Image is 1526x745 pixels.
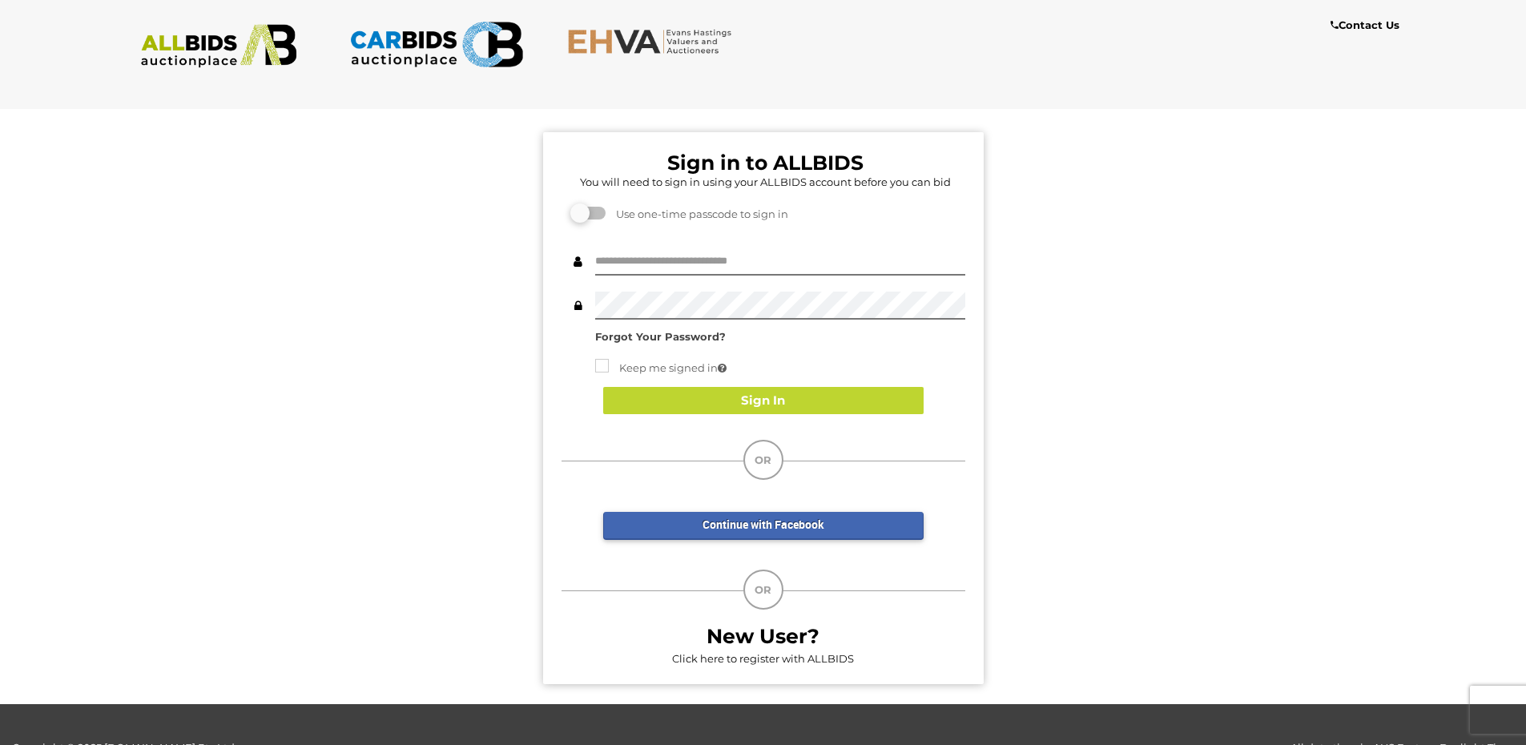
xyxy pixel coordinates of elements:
a: Click here to register with ALLBIDS [672,652,854,665]
a: Contact Us [1331,16,1403,34]
b: Sign in to ALLBIDS [667,151,864,175]
label: Keep me signed in [595,359,727,377]
img: ALLBIDS.com.au [132,24,306,68]
a: Continue with Facebook [603,512,924,540]
button: Sign In [603,387,924,415]
a: Forgot Your Password? [595,330,726,343]
b: Contact Us [1331,18,1399,31]
span: Use one-time passcode to sign in [608,207,788,220]
img: CARBIDS.com.au [349,16,523,73]
div: OR [743,440,783,480]
h5: You will need to sign in using your ALLBIDS account before you can bid [566,176,965,187]
b: New User? [707,624,819,648]
div: OR [743,570,783,610]
img: EHVA.com.au [567,28,741,54]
